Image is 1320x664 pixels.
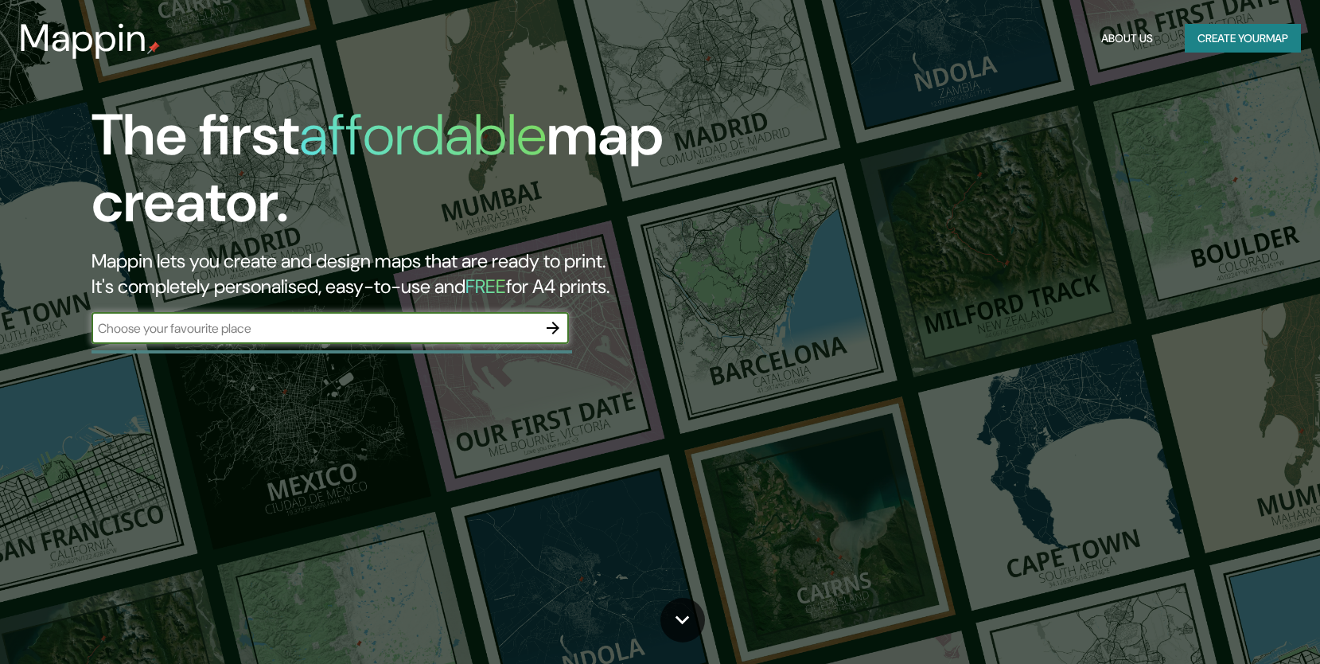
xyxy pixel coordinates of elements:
h1: The first map creator. [92,102,752,248]
button: Create yourmap [1185,24,1301,53]
button: About Us [1095,24,1159,53]
h1: affordable [299,98,547,172]
h5: FREE [465,274,506,299]
h2: Mappin lets you create and design maps that are ready to print. It's completely personalised, eas... [92,248,752,299]
input: Choose your favourite place [92,319,537,338]
h3: Mappin [19,16,147,61]
img: mappin-pin [147,41,160,54]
